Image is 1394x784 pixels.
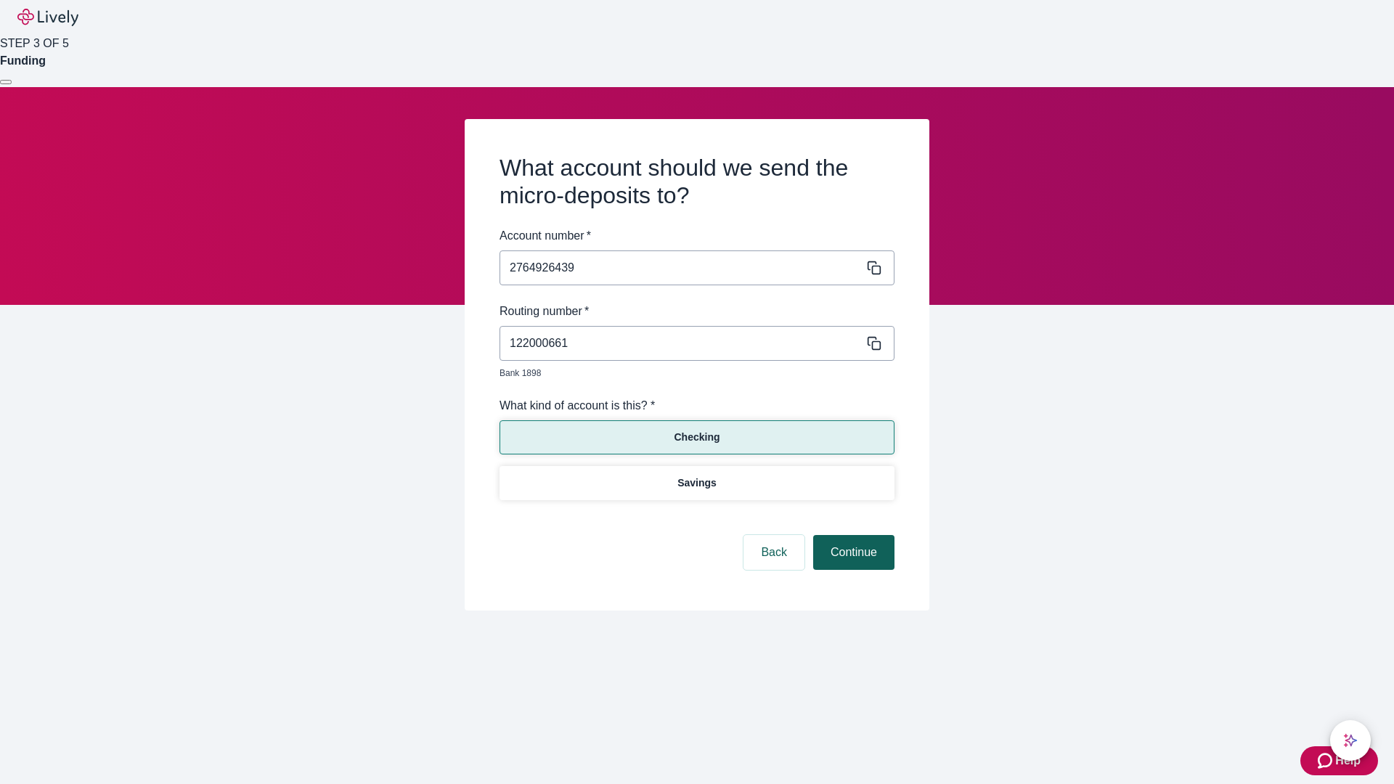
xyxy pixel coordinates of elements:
[1330,720,1371,761] button: chat
[500,466,894,500] button: Savings
[813,535,894,570] button: Continue
[743,535,804,570] button: Back
[864,333,884,354] button: Copy message content to clipboard
[500,227,591,245] label: Account number
[677,475,717,491] p: Savings
[1343,733,1358,748] svg: Lively AI Assistant
[500,303,589,320] label: Routing number
[864,258,884,278] button: Copy message content to clipboard
[674,430,720,445] p: Checking
[500,397,655,415] label: What kind of account is this? *
[17,9,78,26] img: Lively
[500,420,894,454] button: Checking
[1300,746,1378,775] button: Zendesk support iconHelp
[867,261,881,275] svg: Copy to clipboard
[1335,752,1361,769] span: Help
[1318,752,1335,769] svg: Zendesk support icon
[500,367,884,380] p: Bank 1898
[867,336,881,351] svg: Copy to clipboard
[500,154,894,210] h2: What account should we send the micro-deposits to?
